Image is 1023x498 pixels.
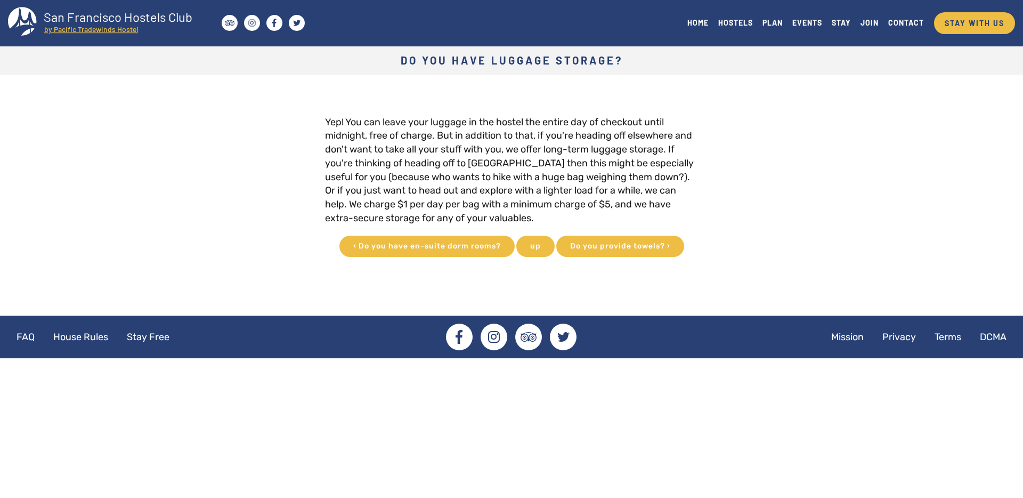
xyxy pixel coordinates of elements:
[339,236,515,257] a: ‹ Do you have en-suite dorm rooms?
[325,102,698,225] p: Yep! You can leave your luggage in the hostel the entire day of checkout until midnight, free of ...
[827,15,856,30] a: STAY
[874,324,924,350] a: Privacy
[44,25,138,34] tspan: by Pacific Tradewinds Hostel
[934,12,1015,34] a: STAY WITH US
[45,324,117,350] a: House Rules
[883,15,929,30] a: CONTACT
[44,9,192,25] tspan: San Francisco Hostels Club
[446,324,473,350] a: Facebook
[758,15,787,30] a: PLAN
[683,15,713,30] a: HOME
[823,324,872,350] a: Mission
[856,15,883,30] a: JOIN
[550,324,577,350] a: Twitter
[556,236,684,257] a: Do you provide towels? ›
[8,324,43,350] a: FAQ
[481,324,507,350] a: Instagram
[713,15,758,30] a: HOSTELS
[118,324,178,350] a: Stay Free
[515,324,542,350] a: Tripadvisor
[8,7,202,39] a: San Francisco Hostels Club by Pacific Tradewinds Hostel
[516,236,555,257] a: up
[971,324,1015,350] a: DCMA
[787,15,827,30] a: EVENTS
[926,324,970,350] a: Terms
